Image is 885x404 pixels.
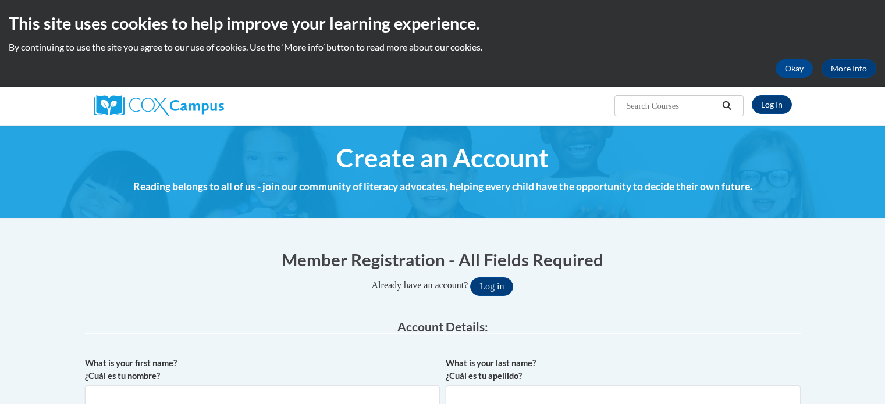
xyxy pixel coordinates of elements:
span: Create an Account [336,142,549,173]
p: By continuing to use the site you agree to our use of cookies. Use the ‘More info’ button to read... [9,41,876,53]
button: Log in [470,277,513,296]
button: Search [718,99,735,113]
span: Account Details: [397,319,488,334]
h2: This site uses cookies to help improve your learning experience. [9,12,876,35]
a: Log In [752,95,792,114]
label: What is your first name? ¿Cuál es tu nombre? [85,357,440,382]
h1: Member Registration - All Fields Required [85,248,801,271]
img: Cox Campus [94,95,224,116]
label: What is your last name? ¿Cuál es tu apellido? [446,357,801,382]
h4: Reading belongs to all of us - join our community of literacy advocates, helping every child have... [85,179,801,194]
a: More Info [822,59,876,78]
input: Search Courses [625,99,718,113]
button: Okay [776,59,813,78]
span: Already have an account? [372,280,468,290]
